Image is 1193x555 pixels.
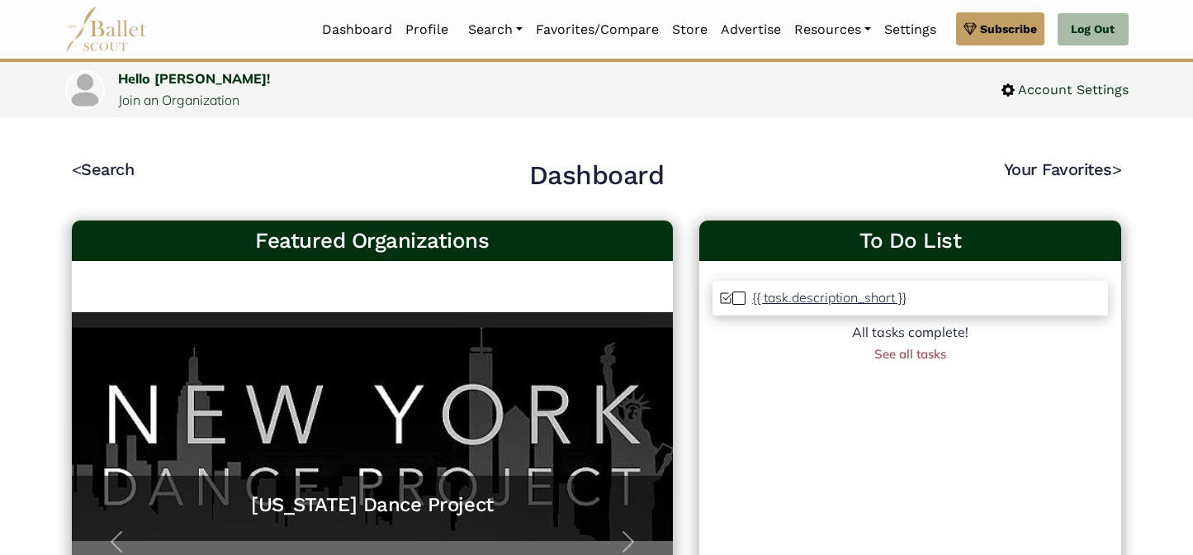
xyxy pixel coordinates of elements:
[1001,79,1129,101] a: Account Settings
[665,12,714,47] a: Store
[878,12,943,47] a: Settings
[956,12,1044,45] a: Subscribe
[712,322,1108,344] div: All tasks complete!
[72,159,82,179] code: <
[529,159,665,193] h2: Dashboard
[788,12,878,47] a: Resources
[712,227,1108,255] a: To Do List
[399,12,455,47] a: Profile
[88,492,657,518] a: [US_STATE] Dance Project
[529,12,665,47] a: Favorites/Compare
[1058,13,1128,46] a: Log Out
[1004,159,1122,179] a: Your Favorites
[980,20,1037,38] span: Subscribe
[874,346,946,362] a: See all tasks
[462,12,529,47] a: Search
[315,12,399,47] a: Dashboard
[118,70,270,87] a: Hello [PERSON_NAME]!
[963,20,977,38] img: gem.svg
[752,289,907,306] p: {{ task.description_short }}
[714,12,788,47] a: Advertise
[72,159,135,179] a: <Search
[1015,79,1129,101] span: Account Settings
[85,227,660,255] h3: Featured Organizations
[67,72,103,108] img: profile picture
[1112,159,1122,179] code: >
[118,92,239,108] a: Join an Organization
